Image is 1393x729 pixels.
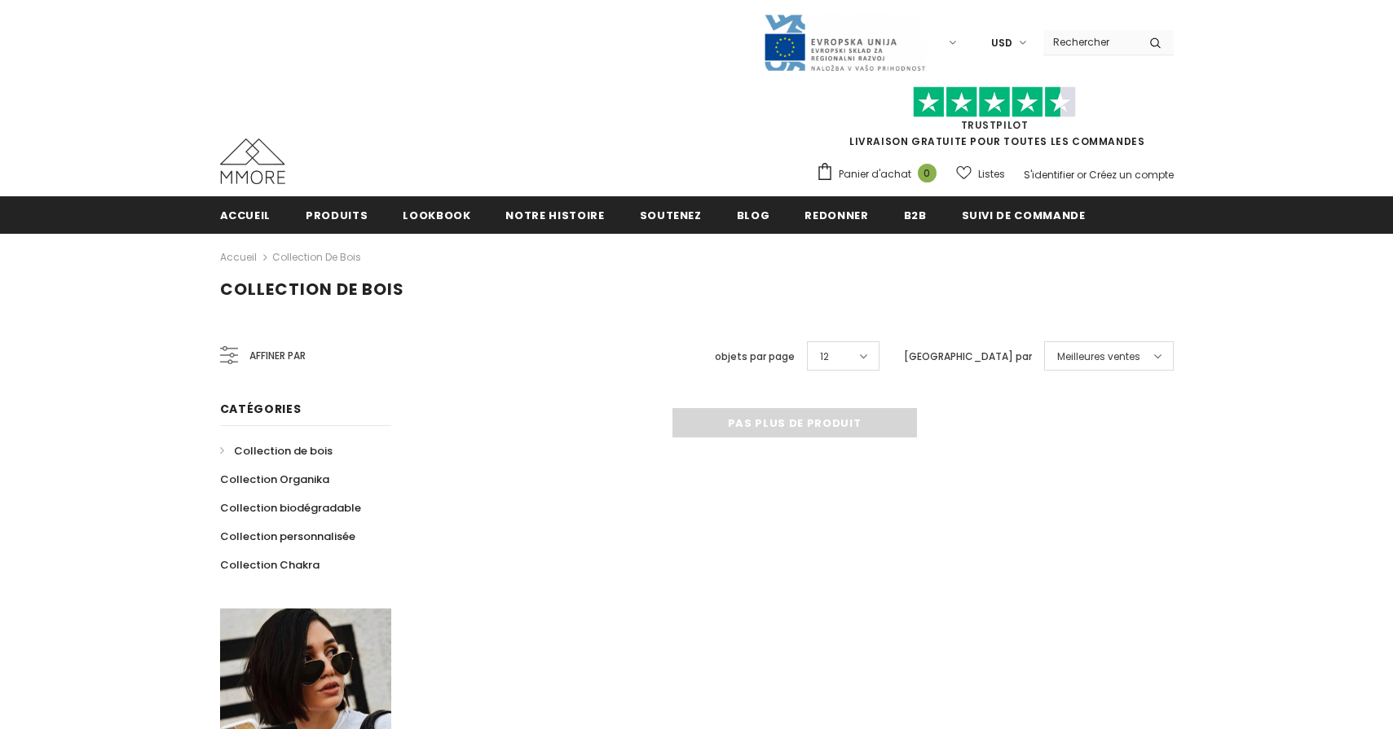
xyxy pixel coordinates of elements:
a: Collection Organika [220,465,329,494]
span: Blog [737,208,770,223]
span: Listes [978,166,1005,182]
span: or [1077,168,1087,182]
a: Redonner [805,196,868,233]
a: Notre histoire [505,196,604,233]
a: Javni Razpis [763,35,926,49]
input: Search Site [1043,30,1137,54]
a: Listes [956,160,1005,188]
a: Collection Chakra [220,551,320,579]
a: soutenez [640,196,702,233]
label: [GEOGRAPHIC_DATA] par [904,349,1032,365]
a: Blog [737,196,770,233]
span: LIVRAISON GRATUITE POUR TOUTES LES COMMANDES [816,94,1174,148]
img: Javni Razpis [763,13,926,72]
img: Faites confiance aux étoiles pilotes [913,86,1076,118]
span: Collection personnalisée [220,529,355,544]
span: Collection Chakra [220,557,320,573]
span: Collection de bois [220,278,404,301]
a: Collection personnalisée [220,522,355,551]
span: 0 [918,164,937,182]
span: Produits [306,208,368,223]
a: Panier d'achat 0 [816,162,945,187]
span: Redonner [805,208,868,223]
span: Lookbook [403,208,470,223]
label: objets par page [715,349,795,365]
a: Collection biodégradable [220,494,361,522]
span: USD [991,35,1012,51]
span: Accueil [220,208,271,223]
a: TrustPilot [961,118,1029,132]
a: Lookbook [403,196,470,233]
span: 12 [820,349,829,365]
span: Collection Organika [220,472,329,487]
a: S'identifier [1024,168,1074,182]
a: Accueil [220,196,271,233]
span: Suivi de commande [962,208,1086,223]
span: Collection biodégradable [220,500,361,516]
a: Suivi de commande [962,196,1086,233]
span: Catégories [220,401,302,417]
a: Créez un compte [1089,168,1174,182]
a: Collection de bois [272,250,361,264]
a: B2B [904,196,927,233]
img: Cas MMORE [220,138,285,184]
span: Collection de bois [234,443,333,459]
span: Meilleures ventes [1057,349,1140,365]
a: Accueil [220,248,257,267]
span: soutenez [640,208,702,223]
span: Affiner par [249,347,306,365]
a: Produits [306,196,368,233]
a: Collection de bois [220,437,333,465]
span: Notre histoire [505,208,604,223]
span: B2B [904,208,927,223]
span: Panier d'achat [839,166,911,182]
